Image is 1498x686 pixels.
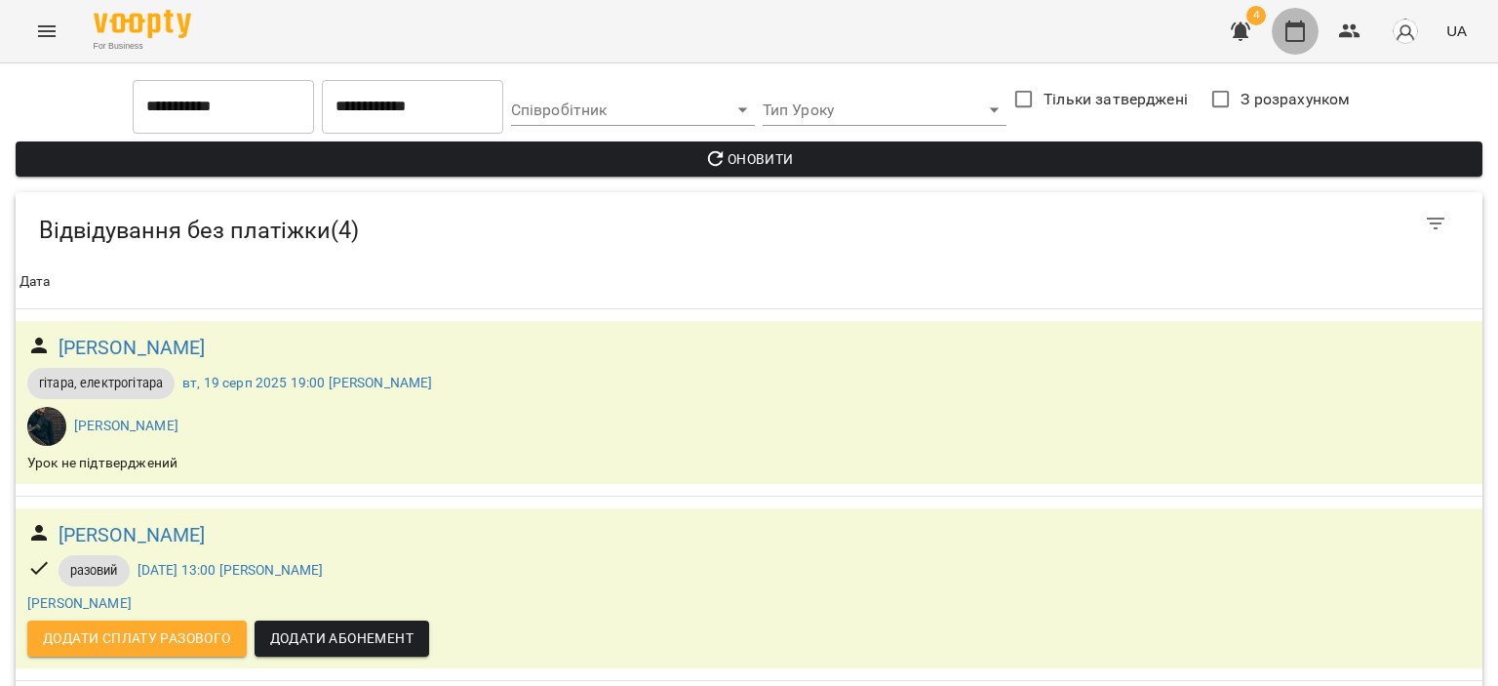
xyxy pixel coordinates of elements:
[20,270,51,294] div: Дата
[1446,20,1467,41] span: UA
[255,621,429,656] button: Додати Абонемент
[1392,18,1419,45] img: avatar_s.png
[1246,6,1266,25] span: 4
[31,147,1467,171] span: Оновити
[1044,88,1188,111] span: Тільки затверджені
[27,595,132,611] a: [PERSON_NAME]
[1241,88,1350,111] span: З розрахунком
[94,10,191,38] img: Voopty Logo
[94,40,191,53] span: For Business
[270,626,414,650] span: Додати Абонемент
[1412,200,1459,247] button: Фільтр
[74,418,178,433] a: [PERSON_NAME]
[59,562,130,580] span: разовий
[1439,13,1475,49] button: UA
[182,375,432,390] a: вт, 19 серп 2025 19:00 [PERSON_NAME]
[20,270,1478,294] span: Дата
[27,407,66,446] img: Воробей Павло
[27,375,175,392] span: гітара, електрогітара
[27,621,247,656] button: Додати сплату разового
[59,520,206,550] a: [PERSON_NAME]
[138,562,324,578] a: [DATE] 13:00 [PERSON_NAME]
[16,141,1482,177] button: Оновити
[23,450,181,477] div: Урок не підтверджений
[20,270,51,294] div: Sort
[59,333,206,363] a: [PERSON_NAME]
[43,626,231,650] span: Додати сплату разового
[23,8,70,55] button: Menu
[16,192,1482,255] div: Table Toolbar
[39,216,886,246] h5: Відвідування без платіжки ( 4 )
